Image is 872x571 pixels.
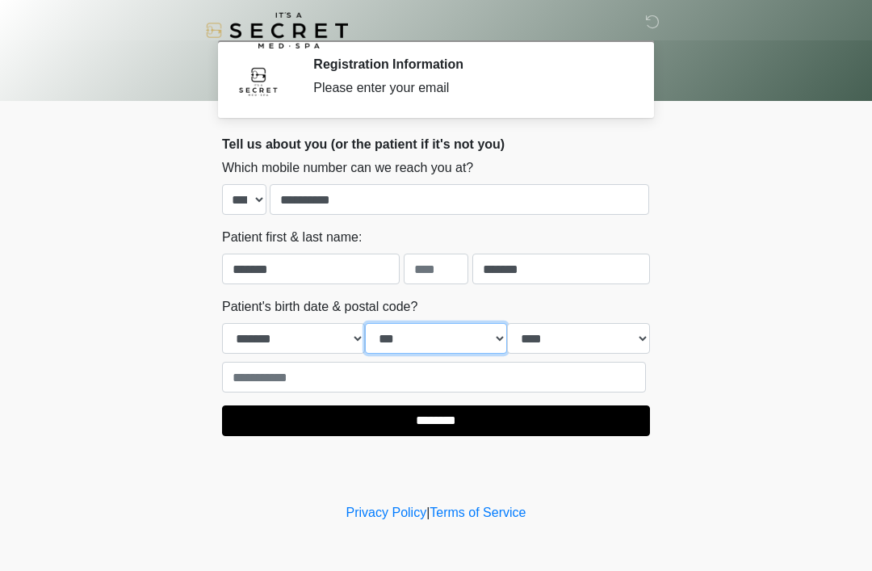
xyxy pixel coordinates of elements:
[430,506,526,519] a: Terms of Service
[426,506,430,519] a: |
[313,57,626,72] h2: Registration Information
[222,228,362,247] label: Patient first & last name:
[206,12,348,48] img: It's A Secret Med Spa Logo
[234,57,283,105] img: Agent Avatar
[313,78,626,98] div: Please enter your email
[346,506,427,519] a: Privacy Policy
[222,136,650,152] h2: Tell us about you (or the patient if it's not you)
[222,297,417,317] label: Patient's birth date & postal code?
[222,158,473,178] label: Which mobile number can we reach you at?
